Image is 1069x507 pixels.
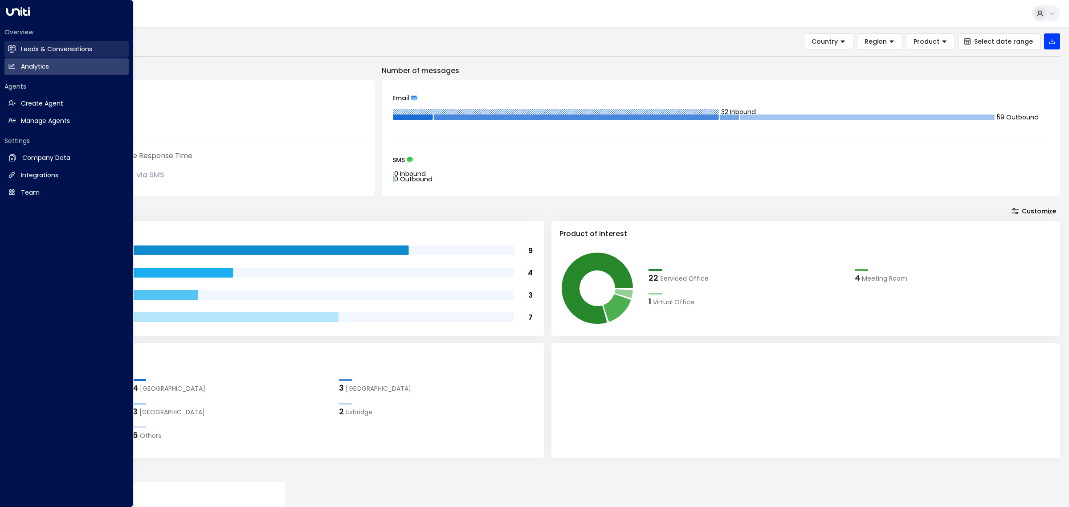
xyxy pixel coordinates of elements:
[4,95,129,112] a: Create Agent
[21,188,40,197] h2: Team
[4,184,129,201] a: Team
[855,272,1052,284] div: 4Meeting Room
[528,245,533,256] tspan: 9
[133,429,138,441] div: 6
[346,408,372,417] span: Uxbridge
[649,295,846,307] div: 1Virtual Office
[44,351,536,361] h3: Location of Interest
[46,151,364,161] div: [PERSON_NAME] Average Response Time
[812,37,838,45] span: Country
[382,65,1060,76] p: Number of messages
[36,65,375,76] p: Engagement Metrics
[660,274,709,283] span: Serviced Office
[394,175,432,184] tspan: 0 Outbound
[21,171,58,180] h2: Integrations
[974,38,1033,45] span: Select date range
[21,62,49,71] h2: Analytics
[394,169,426,178] tspan: 0 Inbound
[133,382,330,394] div: 4Stockley Park
[906,33,955,49] button: Product
[4,167,129,184] a: Integrations
[959,33,1040,49] button: Select date range
[346,384,411,393] span: Gracechurch Street
[137,170,164,180] span: via SMS
[653,298,694,307] span: Virtual Office
[804,33,853,49] button: Country
[22,153,70,163] h2: Company Data
[855,272,860,284] div: 4
[339,405,344,417] div: 2
[4,82,129,91] h2: Agents
[721,107,756,116] tspan: 32 Inbound
[862,274,907,283] span: Meeting Room
[559,229,1052,239] h3: Product of Interest
[4,150,129,166] a: Company Data
[857,33,902,49] button: Region
[997,113,1039,122] tspan: 59 Outbound
[133,382,138,394] div: 4
[649,272,658,284] div: 22
[133,405,138,417] div: 3
[4,28,129,37] h2: Overview
[4,41,129,57] a: Leads & Conversations
[528,290,533,300] tspan: 3
[140,431,161,441] span: Others
[339,382,536,394] div: 3Gracechurch Street
[21,45,92,54] h2: Leads & Conversations
[649,272,846,284] div: 22Serviced Office
[1007,205,1060,217] button: Customize
[122,166,164,182] div: 0s
[4,136,129,145] h2: Settings
[528,268,533,278] tspan: 4
[133,429,330,441] div: 6Others
[914,37,939,45] span: Product
[865,37,887,45] span: Region
[44,229,536,239] h3: Range of Team Size
[140,384,205,393] span: Stockley Park
[139,408,205,417] span: Bristol
[4,113,129,129] a: Manage Agents
[528,312,533,323] tspan: 7
[36,467,1060,478] p: Conversion Metrics
[133,405,330,417] div: 3Bristol
[392,157,1049,163] div: SMS
[4,58,129,75] a: Analytics
[392,95,409,101] span: Email
[21,99,63,108] h2: Create Agent
[21,116,70,126] h2: Manage Agents
[339,405,536,417] div: 2Uxbridge
[649,295,651,307] div: 1
[46,90,364,101] div: Number of Inquiries
[339,382,344,394] div: 3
